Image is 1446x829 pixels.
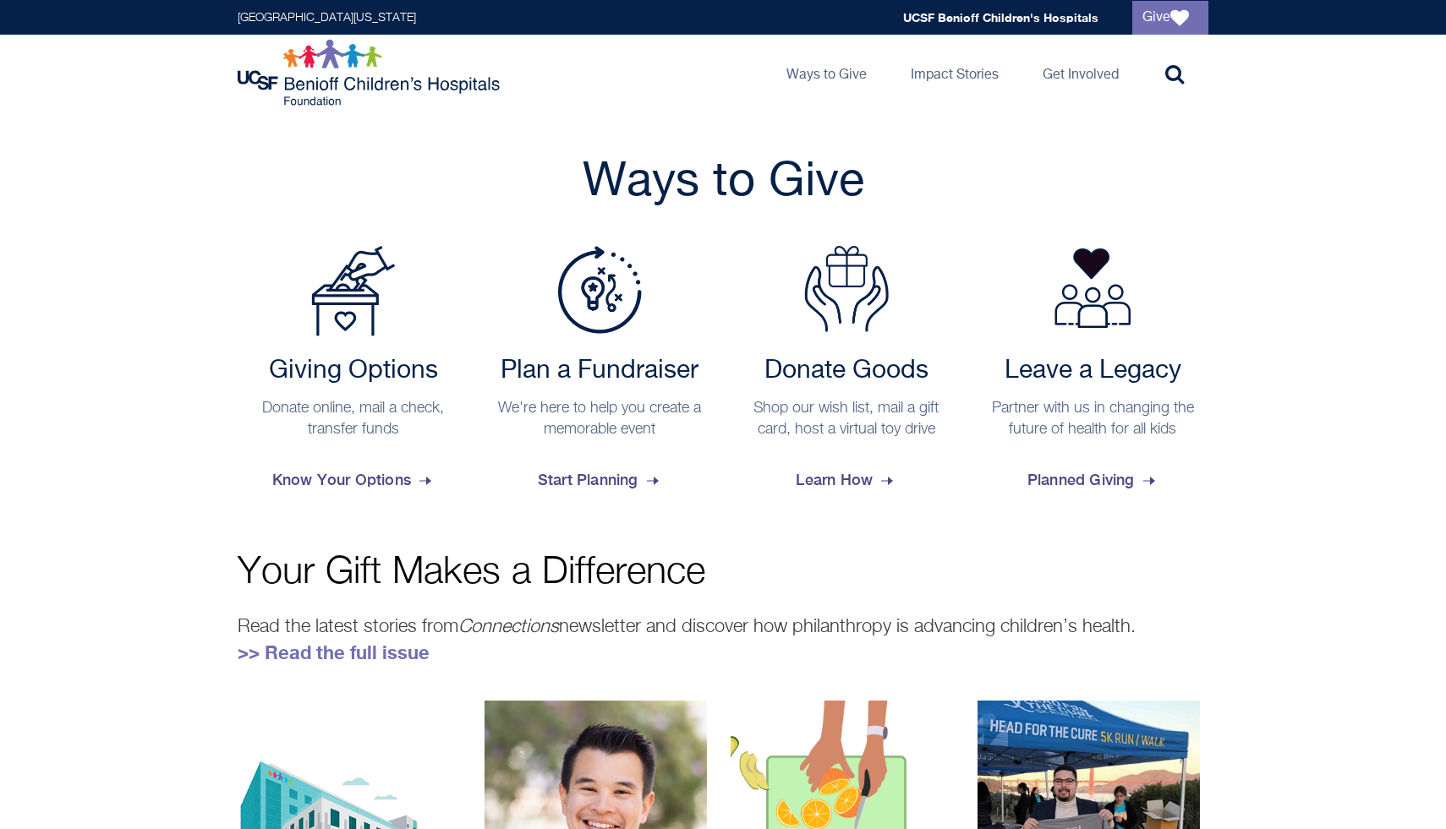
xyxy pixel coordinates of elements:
[538,457,662,503] span: Start Planning
[238,641,430,663] a: >> Read the full issue
[739,356,954,386] h2: Donate Goods
[493,398,708,440] p: We're here to help you create a memorable event
[1132,1,1208,35] a: Give
[1029,35,1132,111] a: Get Involved
[493,356,708,386] h2: Plan a Fundraiser
[731,246,962,503] a: Donate Goods Donate Goods Shop our wish list, mail a gift card, host a virtual toy drive Learn How
[238,153,1208,212] h2: Ways to Give
[1027,457,1158,503] span: Planned Giving
[903,10,1098,25] a: UCSF Benioff Children's Hospitals
[557,246,642,334] img: Plan a Fundraiser
[804,246,889,332] img: Donate Goods
[311,246,396,336] img: Payment Options
[773,35,880,111] a: Ways to Give
[238,39,504,106] img: Logo for UCSF Benioff Children's Hospitals Foundation
[897,35,1012,111] a: Impact Stories
[246,398,461,440] p: Donate online, mail a check, transfer funds
[986,398,1201,440] p: Partner with us in changing the future of health for all kids
[272,457,435,503] span: Know Your Options
[458,618,559,636] em: Connections
[978,246,1209,503] a: Leave a Legacy Partner with us in changing the future of health for all kids Planned Giving
[485,246,716,503] a: Plan a Fundraiser Plan a Fundraiser We're here to help you create a memorable event Start Planning
[986,356,1201,386] h2: Leave a Legacy
[246,356,461,386] h2: Giving Options
[238,12,416,24] a: [GEOGRAPHIC_DATA][US_STATE]
[238,246,469,503] a: Payment Options Giving Options Donate online, mail a check, transfer funds Know Your Options
[796,457,896,503] span: Learn How
[739,398,954,440] p: Shop our wish list, mail a gift card, host a virtual toy drive
[238,613,1208,667] p: Read the latest stories from newsletter and discover how philanthropy is advancing children’s hea...
[238,554,1208,592] p: Your Gift Makes a Difference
